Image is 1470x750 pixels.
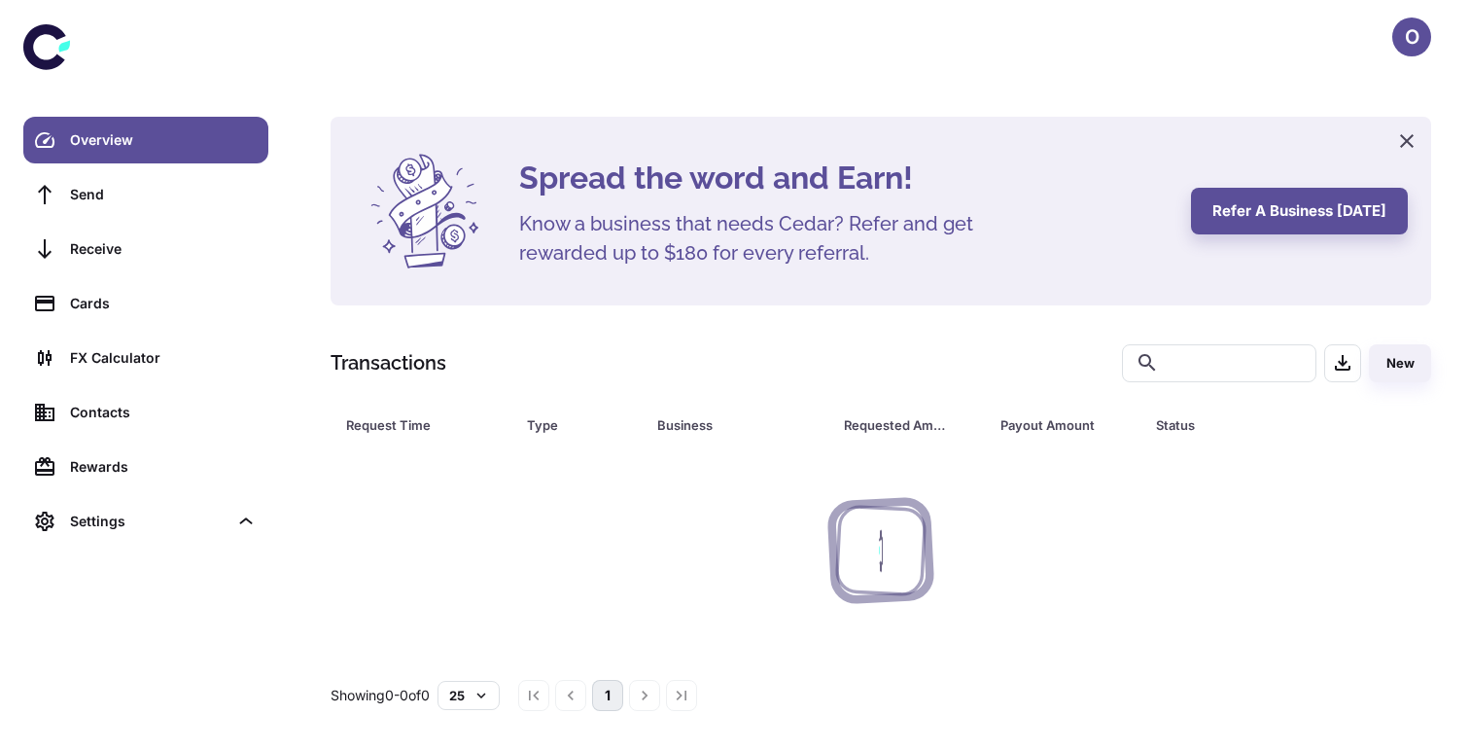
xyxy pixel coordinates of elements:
[519,155,1168,201] h4: Spread the word and Earn!
[527,411,635,439] span: Type
[23,226,268,272] a: Receive
[1156,411,1325,439] div: Status
[331,685,430,706] p: Showing 0-0 of 0
[346,411,478,439] div: Request Time
[23,389,268,436] a: Contacts
[70,184,257,205] div: Send
[70,293,257,314] div: Cards
[592,680,623,711] button: page 1
[70,456,257,478] div: Rewards
[515,680,700,711] nav: pagination navigation
[331,348,446,377] h1: Transactions
[23,335,268,381] a: FX Calculator
[70,238,257,260] div: Receive
[23,498,268,545] div: Settings
[70,511,227,532] div: Settings
[437,681,500,710] button: 25
[23,280,268,327] a: Cards
[1369,344,1431,382] button: New
[1156,411,1350,439] span: Status
[70,347,257,369] div: FX Calculator
[23,444,268,490] a: Rewards
[1000,411,1133,439] span: Payout Amount
[70,129,257,151] div: Overview
[1000,411,1107,439] div: Payout Amount
[1392,18,1431,56] button: O
[519,209,1005,268] h5: Know a business that needs Cedar? Refer and get rewarded up to $180 for every referral.
[23,171,268,218] a: Send
[23,117,268,163] a: Overview
[1191,188,1408,234] button: Refer a business [DATE]
[844,411,976,439] span: Requested Amount
[346,411,504,439] span: Request Time
[527,411,610,439] div: Type
[844,411,951,439] div: Requested Amount
[70,402,257,423] div: Contacts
